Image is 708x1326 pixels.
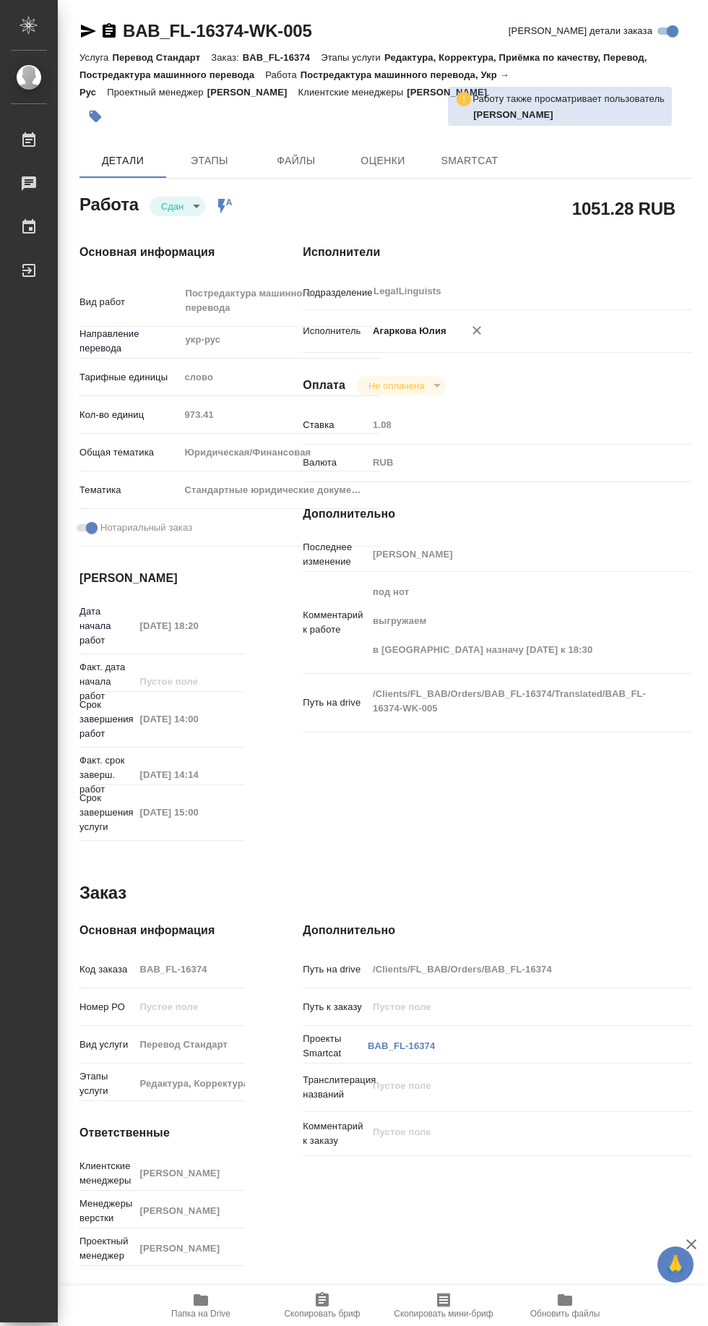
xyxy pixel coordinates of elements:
span: Скопировать мини-бриф [394,1309,493,1319]
p: Работа [265,69,301,80]
p: Кол-во единиц [79,408,179,422]
p: [PERSON_NAME] [207,87,298,98]
p: Дата начала работ [79,604,134,648]
p: Перевод Стандарт [112,52,211,63]
p: Проектный менеджер [79,1234,134,1263]
button: Папка на Drive [140,1286,262,1326]
span: Оценки [348,152,418,170]
span: Папка на Drive [171,1309,230,1319]
p: Услуга [79,52,112,63]
p: Транслитерация названий [303,1073,368,1102]
h2: Заказ [79,881,126,904]
div: RUB [368,450,660,475]
p: Валеев Динар [473,108,665,122]
button: Скопировать ссылку [100,22,118,40]
h4: Исполнители [303,244,692,261]
input: Пустое поле [134,671,245,692]
p: Срок завершения работ [79,698,134,741]
p: Тарифные единицы [79,370,179,385]
p: Клиентские менеджеры [79,1159,134,1188]
p: Агаркова Юлия [368,324,446,338]
span: 🙏 [663,1249,688,1280]
p: Код заказа [79,962,134,977]
button: Не оплачена [364,380,428,392]
input: Пустое поле [134,1200,245,1221]
input: Пустое поле [134,1238,245,1259]
p: Факт. срок заверш. работ [79,753,134,797]
div: Сдан [357,376,446,395]
p: Номер РО [79,1000,134,1014]
p: Путь к заказу [303,1000,368,1014]
button: Скопировать бриф [262,1286,383,1326]
input: Пустое поле [368,996,660,1017]
p: Клиентские менеджеры [298,87,407,98]
input: Пустое поле [368,544,660,565]
input: Пустое поле [368,414,660,435]
p: Проектный менеджер [107,87,207,98]
span: Нотариальный заказ [100,521,192,535]
textarea: /Clients/FL_BAB/Orders/BAB_FL-16374/Translated/BAB_FL-16374-WK-005 [368,682,660,721]
p: Менеджеры верстки [79,1197,134,1226]
p: Проекты Smartcat [303,1032,368,1061]
h2: Работа [79,190,139,216]
input: Пустое поле [134,709,245,730]
p: Комментарий к работе [303,608,368,637]
h4: Основная информация [79,922,245,939]
p: Последнее изменение [303,540,368,569]
button: 🙏 [657,1246,694,1283]
b: [PERSON_NAME] [473,109,553,120]
span: Обновить файлы [530,1309,600,1319]
p: Направление перевода [79,327,179,356]
input: Пустое поле [134,1073,245,1094]
input: Пустое поле [134,802,245,823]
p: Комментарий к заказу [303,1119,368,1148]
p: Факт. дата начала работ [79,660,134,703]
span: Файлы [262,152,331,170]
div: слово [179,365,379,390]
p: Вид услуги [79,1038,134,1052]
div: Сдан [150,197,205,216]
input: Пустое поле [134,1163,245,1184]
a: BAB_FL-16374-WK-005 [123,21,312,40]
textarea: под нот выгружаем в [GEOGRAPHIC_DATA] назначу [DATE] к 18:30 [368,580,660,662]
h4: Основная информация [79,244,245,261]
h2: 1051.28 RUB [572,196,675,221]
h4: Дополнительно [303,505,692,523]
span: Скопировать бриф [284,1309,360,1319]
button: Сдан [157,200,188,213]
span: Этапы [175,152,244,170]
p: Работу также просматривает пользователь [472,92,665,106]
input: Пустое поле [134,996,245,1017]
span: Детали [88,152,157,170]
p: Путь на drive [303,962,368,977]
p: Путь на drive [303,696,368,710]
p: Вид работ [79,295,179,309]
button: Добавить тэг [79,100,111,132]
button: Скопировать мини-бриф [383,1286,504,1326]
p: Этапы услуги [79,1069,134,1098]
p: Срок завершения услуги [79,791,134,834]
h4: Ответственные [79,1124,245,1142]
h4: [PERSON_NAME] [79,570,245,587]
input: Пустое поле [134,764,245,785]
input: Пустое поле [368,959,660,980]
button: Удалить исполнителя [461,315,493,346]
h4: Дополнительно [303,922,692,939]
input: Пустое поле [134,1034,245,1055]
input: Пустое поле [134,615,245,636]
div: Стандартные юридические документы, договоры, уставы [179,478,379,502]
input: Пустое поле [179,404,379,425]
span: [PERSON_NAME] детали заказа [509,24,652,38]
p: Общая тематика [79,445,179,460]
p: Заказ: [211,52,242,63]
p: [PERSON_NAME] [407,87,498,98]
span: SmartCat [435,152,504,170]
p: BAB_FL-16374 [243,52,321,63]
button: Скопировать ссылку для ЯМессенджера [79,22,97,40]
p: Тематика [79,483,179,497]
a: BAB_FL-16374 [368,1040,435,1051]
button: Обновить файлы [504,1286,626,1326]
p: Этапы услуги [321,52,384,63]
div: Юридическая/Финансовая [179,440,379,465]
input: Пустое поле [134,959,245,980]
